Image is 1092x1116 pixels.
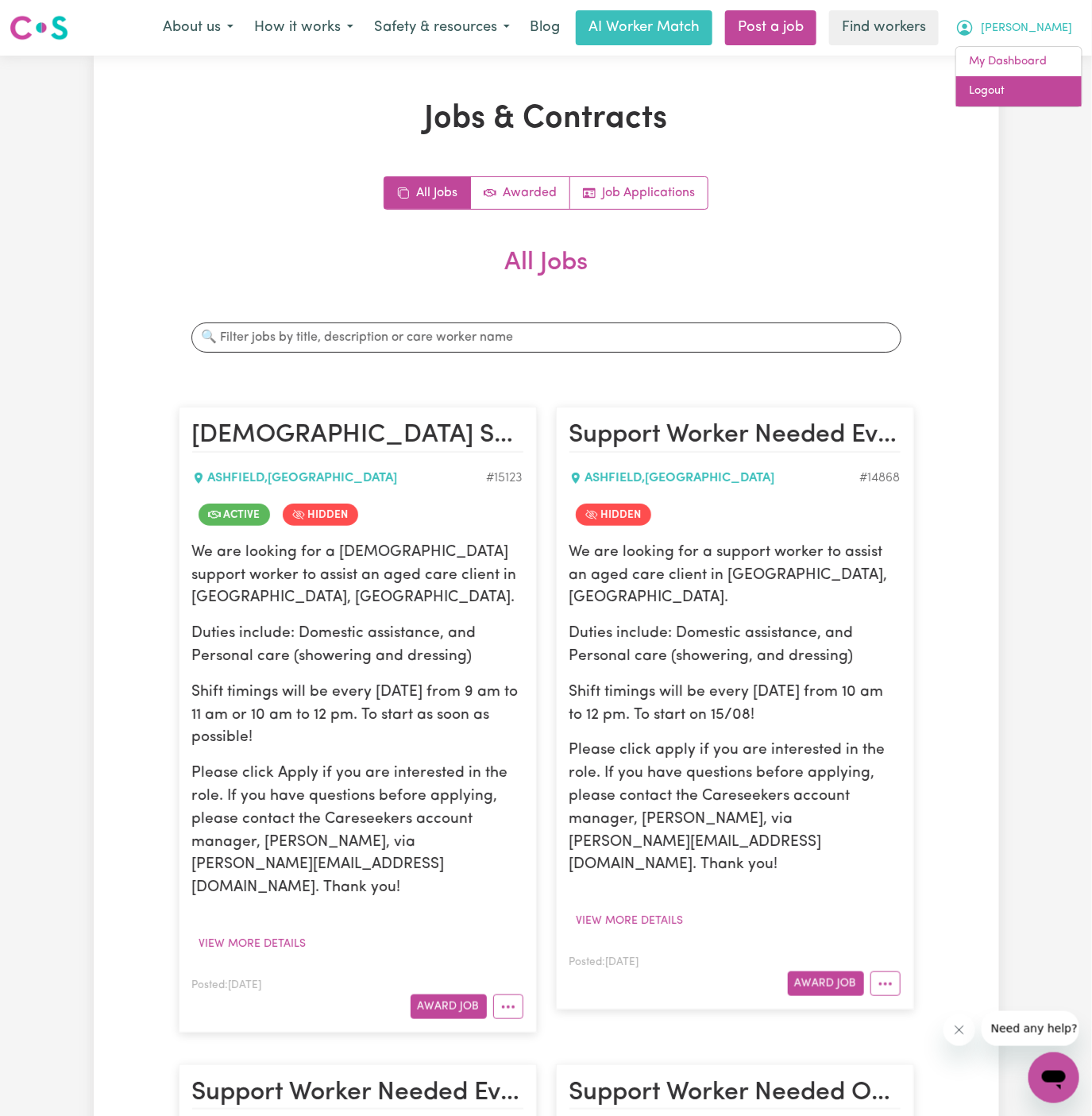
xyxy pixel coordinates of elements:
[493,994,523,1019] button: More options
[982,1011,1079,1046] iframe: Message from company
[570,177,708,209] a: Job applications
[569,1078,901,1110] h2: Support Worker Needed ONE-OFF on 16/07 in Ashfield, NSW
[956,76,1082,106] a: Logout
[10,10,68,46] a: Careseekers logo
[569,420,901,452] h2: Support Worker Needed Every Friday In Ashfield, NSW
[283,504,358,526] span: Job is hidden
[725,10,816,45] a: Post a job
[860,469,901,488] div: Job ID #14868
[192,682,523,750] p: Shift timings will be every [DATE] from 9 am to 11 am or 10 am to 12 pm. To start as soon as poss...
[192,420,523,452] h2: Female Support Worker Needed In Ashfield, NSW
[829,10,939,45] a: Find workers
[199,504,270,526] span: Job is active
[520,10,569,45] a: Blog
[192,763,523,900] p: Please click Apply if you are interested in the role. If you have questions before applying, plea...
[192,542,523,610] p: We are looking for a [DEMOGRAPHIC_DATA] support worker to assist an aged care client in [GEOGRAPH...
[411,994,487,1019] button: Award Job
[191,322,901,353] input: 🔍 Filter jobs by title, description or care worker name
[244,11,364,44] button: How it works
[192,980,262,990] span: Posted: [DATE]
[10,14,68,42] img: Careseekers logo
[576,504,651,526] span: Job is hidden
[870,971,901,996] button: More options
[569,739,901,877] p: Please click apply if you are interested in the role. If you have questions before applying, plea...
[981,20,1072,37] span: [PERSON_NAME]
[179,100,914,138] h1: Jobs & Contracts
[487,469,523,488] div: Job ID #15123
[569,469,860,488] div: ASHFIELD , [GEOGRAPHIC_DATA]
[192,932,314,956] button: View more details
[788,971,864,996] button: Award Job
[152,11,244,44] button: About us
[364,11,520,44] button: Safety & resources
[192,623,523,669] p: Duties include: Domestic assistance, and Personal care (showering and dressing)
[384,177,471,209] a: All jobs
[471,177,570,209] a: Active jobs
[192,1078,523,1110] h2: Support Worker Needed Every Friday In Ashfield, NSW
[192,469,487,488] div: ASHFIELD , [GEOGRAPHIC_DATA]
[956,47,1082,77] a: My Dashboard
[943,1014,975,1046] iframe: Close message
[945,11,1082,44] button: My Account
[569,623,901,669] p: Duties include: Domestic assistance, and Personal care (showering, and dressing)
[569,909,691,933] button: View more details
[569,682,901,728] p: Shift timings will be every [DATE] from 10 am to 12 pm. To start on 15/08!
[1028,1052,1079,1103] iframe: Button to launch messaging window
[569,957,639,967] span: Posted: [DATE]
[955,46,1082,107] div: My Account
[179,248,914,303] h2: All Jobs
[569,542,901,610] p: We are looking for a support worker to assist an aged care client in [GEOGRAPHIC_DATA], [GEOGRAPH...
[576,10,712,45] a: AI Worker Match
